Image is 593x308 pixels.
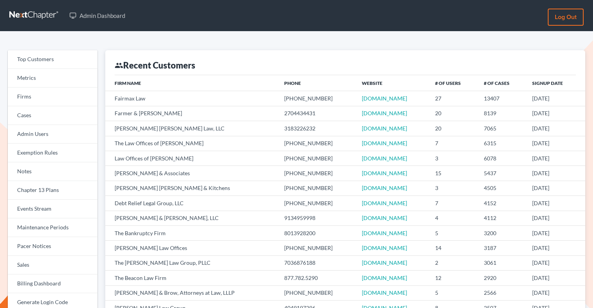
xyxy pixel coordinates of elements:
[478,271,526,285] td: 2920
[429,166,478,181] td: 15
[105,255,278,270] td: The [PERSON_NAME] Law Group, PLLC
[362,170,407,176] a: [DOMAIN_NAME]
[526,225,585,240] td: [DATE]
[526,136,585,151] td: [DATE]
[478,151,526,165] td: 6078
[8,88,97,106] a: Firms
[429,75,478,91] th: # of Users
[278,211,356,225] td: 9134959998
[362,259,407,266] a: [DOMAIN_NAME]
[478,181,526,195] td: 4505
[105,136,278,151] td: The Law Offices of [PERSON_NAME]
[429,91,478,106] td: 27
[8,200,97,218] a: Events Stream
[278,181,356,195] td: [PHONE_NUMBER]
[278,121,356,136] td: 3183226232
[8,256,97,275] a: Sales
[526,196,585,211] td: [DATE]
[429,106,478,121] td: 20
[362,245,407,251] a: [DOMAIN_NAME]
[278,91,356,106] td: [PHONE_NUMBER]
[362,289,407,296] a: [DOMAIN_NAME]
[105,196,278,211] td: Debt Relief Legal Group, LLC
[278,225,356,240] td: 8013928200
[526,166,585,181] td: [DATE]
[526,75,585,91] th: Signup Date
[478,225,526,240] td: 3200
[362,200,407,206] a: [DOMAIN_NAME]
[429,181,478,195] td: 3
[362,275,407,281] a: [DOMAIN_NAME]
[526,271,585,285] td: [DATE]
[8,162,97,181] a: Notes
[526,211,585,225] td: [DATE]
[429,211,478,225] td: 4
[362,110,407,116] a: [DOMAIN_NAME]
[478,136,526,151] td: 6315
[526,255,585,270] td: [DATE]
[478,241,526,255] td: 3187
[278,136,356,151] td: [PHONE_NUMBER]
[526,181,585,195] td: [DATE]
[526,106,585,121] td: [DATE]
[362,185,407,191] a: [DOMAIN_NAME]
[429,255,478,270] td: 2
[105,225,278,240] td: The Bankruptcy Firm
[548,9,584,26] a: Log out
[478,121,526,136] td: 7065
[8,69,97,88] a: Metrics
[105,151,278,165] td: Law Offices of [PERSON_NAME]
[429,121,478,136] td: 20
[65,9,129,23] a: Admin Dashboard
[526,241,585,255] td: [DATE]
[8,144,97,162] a: Exemption Rules
[278,75,356,91] th: Phone
[478,255,526,270] td: 3061
[105,211,278,225] td: [PERSON_NAME] & [PERSON_NAME], LLC
[478,91,526,106] td: 13407
[278,285,356,300] td: [PHONE_NUMBER]
[278,166,356,181] td: [PHONE_NUMBER]
[429,225,478,240] td: 5
[429,151,478,165] td: 3
[105,241,278,255] td: [PERSON_NAME] Law Offices
[362,155,407,162] a: [DOMAIN_NAME]
[478,196,526,211] td: 4152
[362,215,407,221] a: [DOMAIN_NAME]
[526,285,585,300] td: [DATE]
[105,121,278,136] td: [PERSON_NAME] [PERSON_NAME] Law, LLC
[362,230,407,236] a: [DOMAIN_NAME]
[105,271,278,285] td: The Beacon Law Firm
[478,106,526,121] td: 8139
[362,125,407,132] a: [DOMAIN_NAME]
[105,91,278,106] td: Fairmax Law
[429,285,478,300] td: 5
[362,140,407,146] a: [DOMAIN_NAME]
[105,285,278,300] td: [PERSON_NAME] & Brow, Attorneys at Law, LLLP
[105,106,278,121] td: Farmer & [PERSON_NAME]
[278,255,356,270] td: 7036876188
[278,151,356,165] td: [PHONE_NUMBER]
[478,211,526,225] td: 4112
[278,196,356,211] td: [PHONE_NUMBER]
[8,218,97,237] a: Maintenance Periods
[105,75,278,91] th: Firm Name
[478,285,526,300] td: 2566
[115,61,123,70] i: group
[8,275,97,293] a: Billing Dashboard
[526,91,585,106] td: [DATE]
[8,181,97,200] a: Chapter 13 Plans
[362,95,407,102] a: [DOMAIN_NAME]
[278,241,356,255] td: [PHONE_NUMBER]
[8,106,97,125] a: Cases
[478,75,526,91] th: # of Cases
[105,181,278,195] td: [PERSON_NAME] [PERSON_NAME] & Kitchens
[8,50,97,69] a: Top Customers
[278,106,356,121] td: 2704434431
[429,271,478,285] td: 12
[105,166,278,181] td: [PERSON_NAME] & Associates
[278,271,356,285] td: 877.782.5290
[526,121,585,136] td: [DATE]
[526,151,585,165] td: [DATE]
[356,75,429,91] th: Website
